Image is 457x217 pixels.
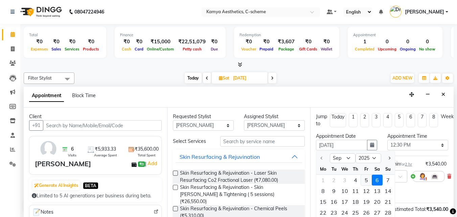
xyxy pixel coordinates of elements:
span: Notes [32,208,53,217]
div: 7 [383,175,393,186]
button: ADD NEW [391,73,414,83]
li: 4 [383,113,392,127]
div: Tuesday, September 16, 2025 [328,196,339,207]
span: ₹5,933.33 [95,146,116,153]
div: Requested Stylist [173,113,234,120]
div: 16 [328,196,339,207]
div: Select Services [168,138,215,145]
div: Assigned Stylist [244,113,305,120]
img: Dr Tanvi Ahmed [390,6,402,18]
div: Friday, September 5, 2025 [361,175,372,186]
div: Monday, September 15, 2025 [318,196,328,207]
div: ₹0 [258,38,275,46]
div: 15 [318,196,328,207]
div: Jump to [316,113,327,127]
div: ₹0 [319,38,334,46]
span: Block Time [72,92,96,99]
span: Upcoming [376,47,398,51]
div: Today [332,113,344,121]
img: Interior.png [431,172,439,180]
div: 10 [339,186,350,196]
span: 6 [71,146,74,153]
div: 8 [318,186,328,196]
span: Package [277,47,296,51]
span: Appointment [29,90,64,102]
div: Appointment [353,32,437,38]
div: Thursday, September 18, 2025 [350,196,361,207]
div: 17 [339,196,350,207]
div: 9 [328,186,339,196]
img: avatar [39,139,58,159]
div: Saturday, September 20, 2025 [372,196,383,207]
span: Visits [68,153,76,158]
div: 19 [361,196,372,207]
div: 11 [350,186,361,196]
div: ₹0 [63,38,81,46]
span: Total Spent [138,153,156,158]
span: 2 hr [405,162,412,167]
input: yyyy-mm-dd [316,140,367,150]
div: Saturday, September 6, 2025 [372,175,383,186]
div: ₹0 [133,38,145,46]
div: Sunday, September 7, 2025 [383,175,393,186]
span: Today [185,73,202,83]
div: 4 [350,175,361,186]
div: Saturday, September 13, 2025 [372,186,383,196]
div: We [339,164,350,174]
img: logo [17,2,64,21]
a: Add [146,159,158,168]
input: 2025-09-06 [231,73,265,83]
span: Gift Cards [297,47,319,51]
div: Mo [318,164,328,174]
span: BETA [83,182,98,189]
div: Total [29,32,101,38]
div: Sa [372,164,383,174]
div: Finance [120,32,220,38]
div: ₹0 [50,38,63,46]
div: Thursday, September 11, 2025 [350,186,361,196]
div: ₹0 [120,38,133,46]
div: Skin Resurfacing & Rejuvination [180,153,260,161]
select: Select year [356,153,381,164]
span: Petty cash [181,47,203,51]
li: 2 [360,113,369,127]
div: 14 [383,186,393,196]
div: ₹15,000 [145,38,176,46]
span: Voucher [239,47,258,51]
div: Su [383,164,393,174]
span: Services [63,47,81,51]
div: ₹0 [239,38,258,46]
div: 0 [398,38,417,46]
button: Close [438,89,448,100]
span: Sales [50,47,63,51]
li: 1 [349,113,358,127]
div: Weeks [441,113,456,120]
div: [PERSON_NAME] [35,159,91,169]
span: Expenses [29,47,50,51]
div: 12 [361,186,372,196]
button: Next month [386,153,392,164]
span: Wallet [319,47,334,51]
li: 3 [372,113,381,127]
span: [PERSON_NAME] [405,8,444,16]
span: Filter Stylist [28,75,52,81]
span: Prepaid [258,47,275,51]
small: for [400,162,412,167]
span: No show [417,47,437,51]
div: Fr [361,164,372,174]
div: 21 [383,196,393,207]
span: ADD NEW [392,75,412,81]
span: Sat [217,75,231,81]
div: ₹0 [29,38,50,46]
div: Appointment Date [316,133,377,140]
div: 0 [376,38,398,46]
div: 13 [372,186,383,196]
div: Redemption [239,32,334,38]
div: Sunday, September 21, 2025 [383,196,393,207]
button: Skin Resurfacing & Rejuvination [176,151,302,163]
img: Hairdresser.png [418,172,427,180]
div: Appointment Time [387,133,448,140]
div: Friday, September 19, 2025 [361,196,372,207]
div: 0 [417,38,437,46]
select: Select month [330,153,356,164]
